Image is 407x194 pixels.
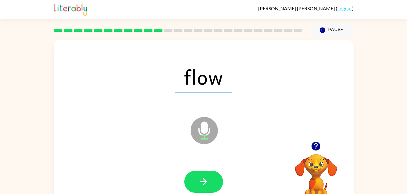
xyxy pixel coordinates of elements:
[54,2,87,16] img: Literably
[310,23,354,37] button: Pause
[175,61,232,92] span: flow
[337,5,352,11] a: Logout
[258,5,354,11] div: ( )
[258,5,336,11] span: [PERSON_NAME] [PERSON_NAME]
